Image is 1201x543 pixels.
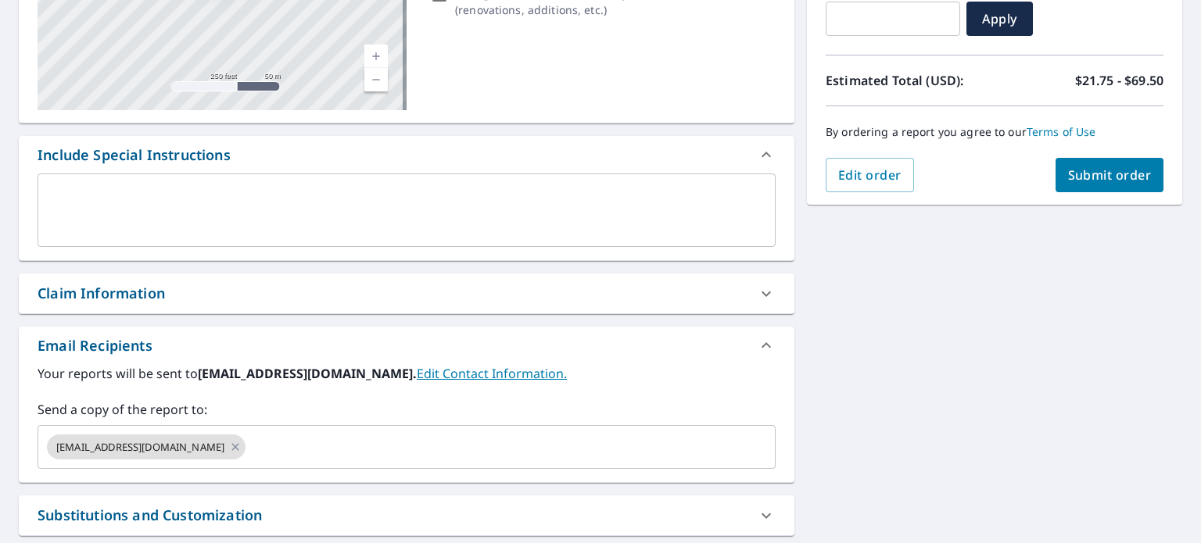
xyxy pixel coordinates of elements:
[364,68,388,91] a: Current Level 17, Zoom Out
[966,2,1033,36] button: Apply
[826,71,995,90] p: Estimated Total (USD):
[19,327,794,364] div: Email Recipients
[198,365,417,382] b: [EMAIL_ADDRESS][DOMAIN_NAME].
[19,273,794,313] div: Claim Information
[838,166,902,184] span: Edit order
[38,364,776,383] label: Your reports will be sent to
[979,10,1020,27] span: Apply
[38,145,231,166] div: Include Special Instructions
[38,505,262,526] div: Substitutions and Customization
[1056,158,1164,192] button: Submit order
[38,335,152,356] div: Email Recipients
[417,365,567,382] a: EditContactInfo
[826,158,914,192] button: Edit order
[1027,124,1096,139] a: Terms of Use
[1068,166,1152,184] span: Submit order
[19,495,794,535] div: Substitutions and Customization
[38,283,165,304] div: Claim Information
[455,2,651,18] p: ( renovations, additions, etc. )
[19,136,794,173] div: Include Special Instructions
[1075,71,1163,90] p: $21.75 - $69.50
[826,125,1163,139] p: By ordering a report you agree to our
[47,434,246,459] div: [EMAIL_ADDRESS][DOMAIN_NAME]
[364,45,388,68] a: Current Level 17, Zoom In
[47,440,234,455] span: [EMAIL_ADDRESS][DOMAIN_NAME]
[38,400,776,419] label: Send a copy of the report to:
